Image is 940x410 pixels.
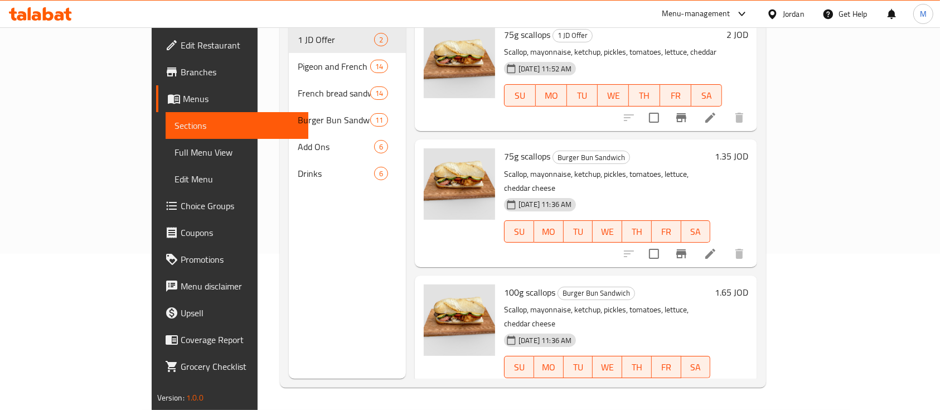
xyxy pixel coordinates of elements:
span: 1.0.0 [186,390,203,405]
span: Burger Bun Sandwich [298,113,370,127]
div: items [374,140,388,153]
h6: 1.35 JOD [715,148,748,164]
span: FR [656,359,677,375]
span: Coupons [181,226,300,239]
span: TU [568,224,589,240]
div: items [374,33,388,46]
span: Select to update [642,106,666,129]
a: Branches [156,59,309,85]
span: Grocery Checklist [181,360,300,373]
div: 1 JD Offer2 [289,26,406,53]
button: FR [660,84,691,107]
span: TH [627,359,647,375]
div: French bread sandwich [298,86,370,100]
div: Burger Bun Sandwich [558,287,635,300]
button: TU [567,84,598,107]
a: Menus [156,85,309,112]
p: Scallop, mayonnaise, ketchup, pickles, tomatoes, lettuce, cheddar [504,45,722,59]
a: Choice Groups [156,192,309,219]
button: SA [681,356,711,378]
span: 6 [375,168,387,179]
span: SU [509,88,531,104]
button: MO [534,356,564,378]
a: Edit menu item [704,247,717,261]
a: Edit menu item [704,111,717,124]
button: Branch-specific-item [668,104,695,131]
button: delete [726,104,753,131]
button: TH [622,220,652,243]
span: SA [686,359,706,375]
div: items [374,167,388,180]
button: FR [652,356,681,378]
button: delete [726,240,753,267]
div: Add Ons6 [289,133,406,160]
span: Select to update [642,378,666,401]
span: Add Ons [298,140,374,153]
button: MO [536,84,567,107]
span: TH [633,88,656,104]
span: TU [568,359,589,375]
span: SA [696,88,718,104]
p: Scallop, mayonnaise, ketchup, pickles, tomatoes, lettuce, cheddar cheese [504,167,710,195]
span: Full Menu View [175,146,300,159]
span: SU [509,224,530,240]
span: 2 [375,35,387,45]
div: items [370,113,388,127]
span: 14 [371,61,387,72]
span: Menu disclaimer [181,279,300,293]
span: WE [597,224,618,240]
div: 1 JD Offer [298,33,374,46]
button: TU [564,220,593,243]
span: 11 [371,115,387,126]
a: Grocery Checklist [156,353,309,380]
div: Burger Bun Sandwich [553,151,630,164]
a: Sections [166,112,309,139]
div: items [370,86,388,100]
div: Drinks [298,167,374,180]
button: SU [504,220,534,243]
span: SA [686,224,706,240]
span: SU [509,359,530,375]
span: MO [539,359,559,375]
h6: 1.65 JOD [715,284,748,300]
p: Scallop, mayonnaise, ketchup, pickles, tomatoes, lettuce, cheddar cheese [504,303,710,331]
span: 1 JD Offer [553,29,592,42]
h6: 2 JOD [726,27,748,42]
button: SA [691,84,723,107]
div: Jordan [783,8,805,20]
span: Sections [175,119,300,132]
span: Choice Groups [181,199,300,213]
span: Edit Menu [175,172,300,186]
button: TH [629,84,660,107]
button: FR [652,220,681,243]
a: Coverage Report [156,326,309,353]
span: Branches [181,65,300,79]
div: Pigeon and French bread sandwich14 [289,53,406,80]
span: [DATE] 11:52 AM [514,64,576,74]
a: Coupons [156,219,309,246]
span: MO [540,88,563,104]
button: WE [598,84,629,107]
a: Menu disclaimer [156,273,309,300]
span: Upsell [181,306,300,320]
span: 75g scallops [504,26,550,43]
button: Branch-specific-item [668,240,695,267]
button: SU [504,356,534,378]
span: TH [627,224,647,240]
span: Burger Bun Sandwich [553,151,629,164]
span: Pigeon and French bread sandwich [298,60,370,73]
img: 100g scallops [424,284,495,356]
span: WE [597,359,618,375]
button: Branch-specific-item [668,376,695,403]
button: SU [504,84,536,107]
button: delete [726,376,753,403]
img: 75g scallops [424,27,495,98]
span: 14 [371,88,387,99]
span: M [920,8,927,20]
a: Edit Menu [166,166,309,192]
span: 75g scallops [504,148,550,165]
div: Menu-management [662,7,730,21]
img: 75g scallops [424,148,495,220]
span: Edit Restaurant [181,38,300,52]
